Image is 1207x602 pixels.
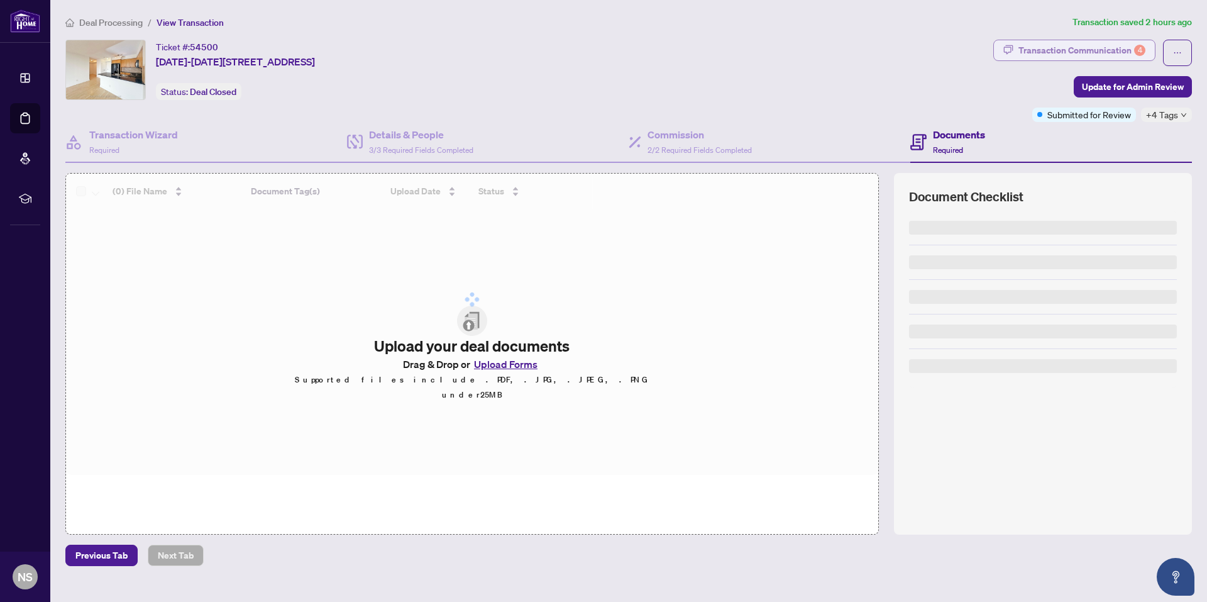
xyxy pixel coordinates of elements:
[369,145,473,155] span: 3/3 Required Fields Completed
[148,15,152,30] li: /
[933,127,985,142] h4: Documents
[993,40,1155,61] button: Transaction Communication4
[75,545,128,566] span: Previous Tab
[65,545,138,566] button: Previous Tab
[1072,15,1192,30] article: Transaction saved 2 hours ago
[148,545,204,566] button: Next Tab
[190,86,236,98] span: Deal Closed
[1157,558,1194,596] button: Open asap
[1074,76,1192,98] button: Update for Admin Review
[1134,45,1145,56] div: 4
[10,9,40,33] img: logo
[909,188,1023,206] span: Document Checklist
[65,18,74,27] span: home
[1146,108,1178,122] span: +4 Tags
[1047,108,1131,121] span: Submitted for Review
[156,54,315,69] span: [DATE]-[DATE][STREET_ADDRESS]
[1173,48,1182,57] span: ellipsis
[79,17,143,28] span: Deal Processing
[66,40,145,99] img: IMG-C12413884_1.jpg
[933,145,963,155] span: Required
[1082,77,1184,97] span: Update for Admin Review
[1018,40,1145,60] div: Transaction Communication
[648,127,752,142] h4: Commission
[156,83,241,100] div: Status:
[1181,112,1187,118] span: down
[369,127,473,142] h4: Details & People
[648,145,752,155] span: 2/2 Required Fields Completed
[89,127,178,142] h4: Transaction Wizard
[18,568,33,586] span: NS
[156,40,218,54] div: Ticket #:
[89,145,119,155] span: Required
[157,17,224,28] span: View Transaction
[190,42,218,53] span: 54500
